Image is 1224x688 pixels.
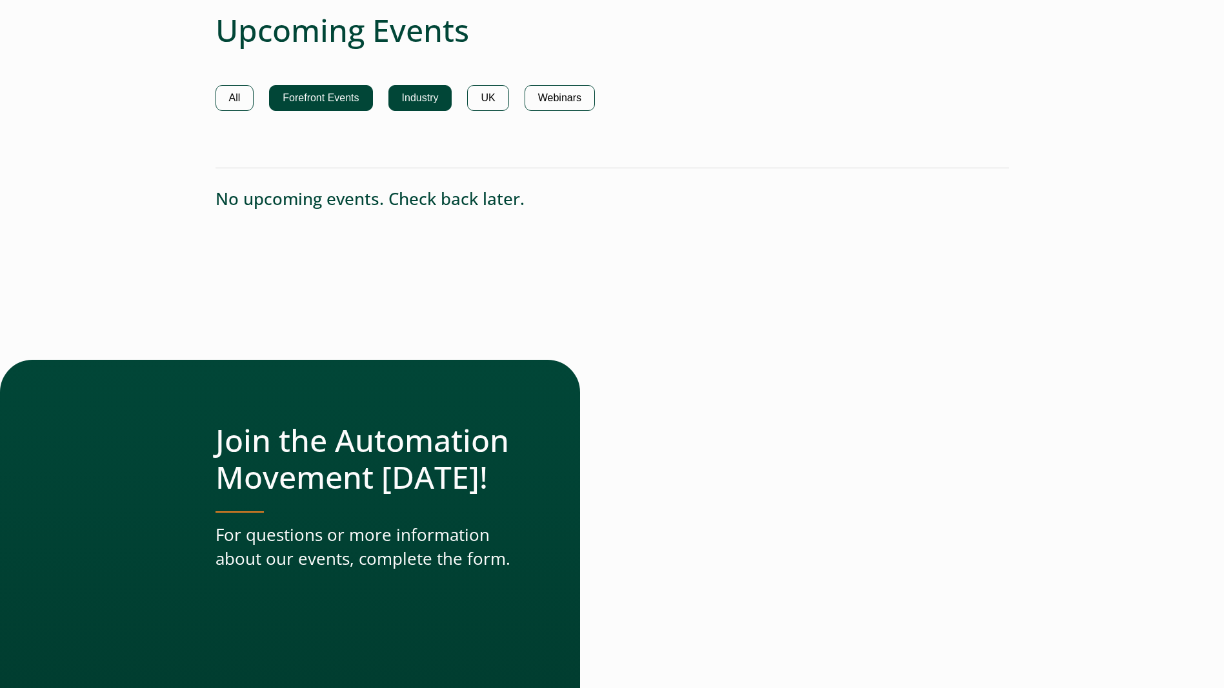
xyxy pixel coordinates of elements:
h3: No upcoming events. Check back later. [216,189,525,209]
button: UK [467,85,508,111]
button: Industry [388,85,452,111]
p: For questions or more information about our events, complete the form. [216,523,528,571]
button: Forefront Events [269,85,372,111]
h2: Upcoming Events [216,12,1009,49]
button: Webinars [525,85,595,111]
h2: Join the Automation Movement [DATE]! [216,422,528,496]
button: All [216,85,254,111]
